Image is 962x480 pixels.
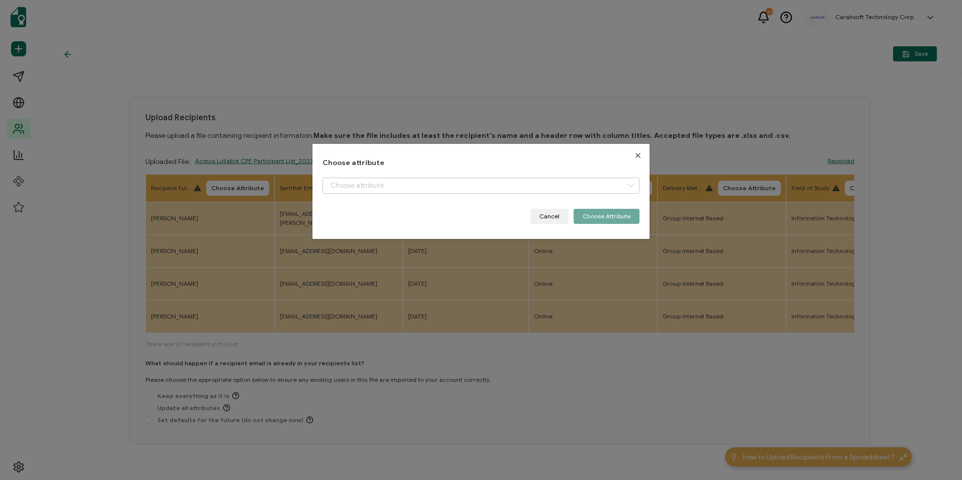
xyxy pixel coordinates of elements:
[312,144,649,239] div: dialog
[912,432,962,480] iframe: Chat Widget
[323,178,639,194] input: Choose attribute
[323,159,639,168] h1: Choose attribute
[626,144,650,167] button: Close
[530,209,569,224] button: Cancel
[574,209,639,224] button: Choose Attribute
